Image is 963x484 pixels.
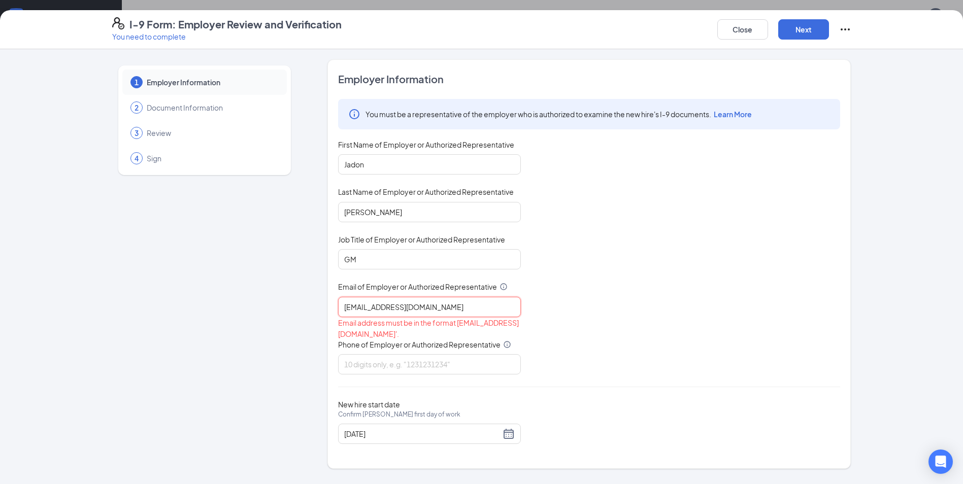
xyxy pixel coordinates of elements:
span: Employer Information [338,72,840,86]
input: Enter your email address [338,297,521,317]
span: 3 [135,128,139,138]
svg: Info [503,340,511,349]
input: Enter job title [338,249,521,269]
h4: I-9 Form: Employer Review and Verification [129,17,342,31]
span: Document Information [147,102,277,113]
svg: Info [500,283,508,291]
span: Employer Information [147,77,277,87]
span: Review [147,128,277,138]
span: Learn More [714,110,752,119]
svg: Info [348,108,360,120]
input: Enter your last name [338,202,521,222]
span: Job Title of Employer or Authorized Representative [338,234,505,245]
svg: Ellipses [839,23,851,36]
span: Confirm [PERSON_NAME] first day of work [338,409,460,420]
span: New hire start date [338,399,460,430]
button: Next [778,19,829,40]
button: Close [717,19,768,40]
div: Email address must be in the format [EMAIL_ADDRESS][DOMAIN_NAME]'. [338,317,521,339]
span: You must be a representative of the employer who is authorized to examine the new hire's I-9 docu... [366,109,752,119]
div: Open Intercom Messenger [928,450,953,474]
span: First Name of Employer or Authorized Representative [338,140,514,150]
span: 1 [135,77,139,87]
input: 10 digits only, e.g. "1231231234" [338,354,521,374]
span: 4 [135,153,139,163]
svg: FormI9EVerifyIcon [112,17,124,29]
a: Learn More [711,110,752,119]
p: You need to complete [112,31,342,42]
span: Phone of Employer or Authorized Representative [338,339,501,350]
input: Enter your first name [338,154,521,175]
span: Email of Employer or Authorized Representative [338,282,497,292]
span: Last Name of Employer or Authorized Representative [338,187,514,197]
span: Sign [147,153,277,163]
input: 09/22/2025 [344,428,501,439]
span: 2 [135,102,139,113]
